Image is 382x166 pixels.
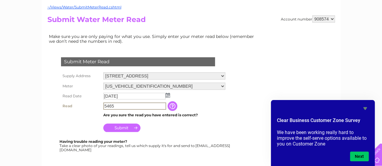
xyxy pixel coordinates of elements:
[268,3,310,11] a: 0333 014 3131
[103,124,140,132] input: Submit
[59,81,102,91] th: Meter
[329,26,338,30] a: Blog
[49,3,334,29] div: Clear Business is a trading name of Verastar Limited (registered in [GEOGRAPHIC_DATA] No. 3667643...
[59,91,102,101] th: Read Date
[102,111,227,119] td: Are you sure the read you have entered is correct?
[281,15,335,23] div: Account number
[59,139,231,152] div: Take a clear photo of your readings, tell us which supply it's for and send to [EMAIL_ADDRESS][DO...
[59,101,102,111] th: Read
[168,101,178,111] input: Information
[165,93,170,98] img: ...
[291,26,304,30] a: Energy
[277,117,369,127] h2: Clear Business Customer Zone Survey
[350,152,369,161] button: Next question
[61,57,215,66] div: Submit Meter Read
[362,26,376,30] a: Log out
[277,105,369,161] div: Clear Business Customer Zone Survey
[361,105,369,112] button: Hide survey
[277,130,369,147] p: We have been working really hard to improve the self-serve options available to you on Customer Zone
[59,71,102,81] th: Supply Address
[308,26,326,30] a: Telecoms
[47,33,259,45] td: Make sure you are only paying for what you use. Simply enter your meter read below (remember we d...
[59,139,127,144] b: Having trouble reading your meter?
[342,26,357,30] a: Contact
[47,15,335,27] h2: Submit Water Meter Read
[13,16,44,34] img: logo.png
[276,26,287,30] a: Water
[47,5,121,9] a: ~/Views/Water/SubmitMeterRead.cshtml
